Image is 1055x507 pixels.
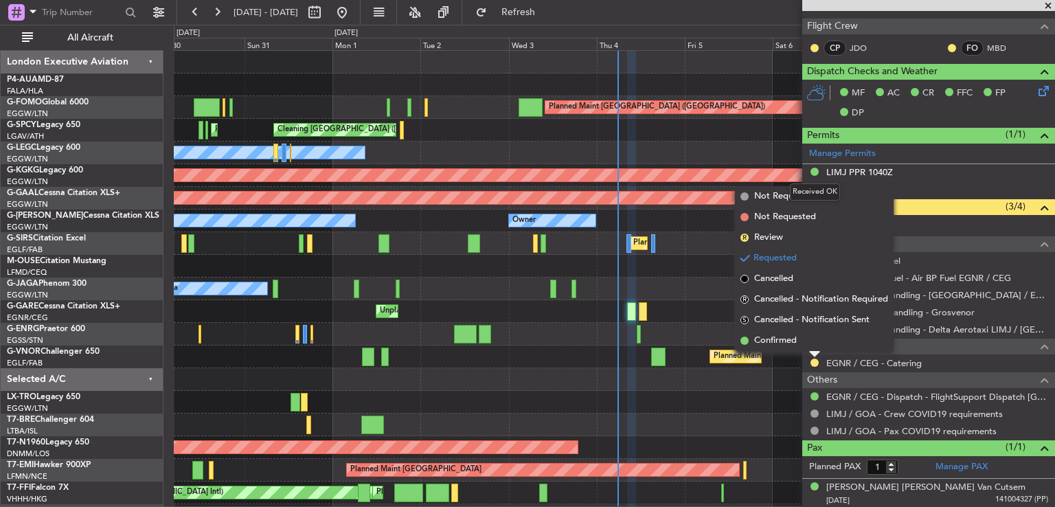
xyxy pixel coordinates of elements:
[469,1,552,23] button: Refresh
[7,267,47,278] a: LFMD/CEQ
[826,495,850,506] span: [DATE]
[7,222,48,232] a: EGGW/LTN
[7,416,35,424] span: T7-BRE
[7,212,159,220] a: G-[PERSON_NAME]Cessna Citation XLS
[350,460,481,480] div: Planned Maint [GEOGRAPHIC_DATA]
[961,41,984,56] div: FO
[754,293,888,306] span: Cancelled - Notification Required
[887,87,900,100] span: AC
[7,358,43,368] a: EGLF/FAB
[7,393,80,401] a: LX-TROLegacy 650
[7,131,44,142] a: LGAV/ATH
[740,295,749,304] span: R
[807,128,839,144] span: Permits
[826,481,1025,495] div: [PERSON_NAME] [PERSON_NAME] Van Cutsem
[7,461,91,469] a: T7-EMIHawker 900XP
[7,166,83,174] a: G-KGKGLegacy 600
[7,393,36,401] span: LX-TRO
[7,494,47,504] a: VHHH/HKG
[7,257,106,265] a: M-OUSECitation Mustang
[7,245,43,255] a: EGLF/FAB
[922,87,934,100] span: CR
[245,38,332,50] div: Sun 31
[7,426,38,436] a: LTBA/ISL
[7,177,48,187] a: EGGW/LTN
[420,38,508,50] div: Tue 2
[334,27,358,39] div: [DATE]
[790,183,840,201] div: Received OK
[7,348,100,356] a: G-VNORChallenger 650
[826,408,1003,420] a: LIMJ / GOA - Crew COVID19 requirements
[754,313,870,327] span: Cancelled - Notification Sent
[809,147,876,161] a: Manage Permits
[826,391,1048,403] a: EGNR / CEG - Dispatch - FlightSupport Dispatch [GEOGRAPHIC_DATA]
[7,121,36,129] span: G-SPCY
[714,346,930,367] div: Planned Maint [GEOGRAPHIC_DATA] ([GEOGRAPHIC_DATA])
[7,154,48,164] a: EGGW/LTN
[277,120,471,140] div: Cleaning [GEOGRAPHIC_DATA] ([PERSON_NAME] Intl)
[754,272,793,286] span: Cancelled
[7,144,36,152] span: G-LEGC
[7,199,48,210] a: EGGW/LTN
[826,289,1048,301] a: LIMJ / GOA - Handling - [GEOGRAPHIC_DATA] / EGLF / FAB
[7,109,48,119] a: EGGW/LTN
[826,425,997,437] a: LIMJ / GOA - Pax COVID19 requirements
[7,189,120,197] a: G-GAALCessna Citation XLS+
[332,38,420,50] div: Mon 1
[824,41,846,56] div: CP
[177,27,200,39] div: [DATE]
[7,189,38,197] span: G-GAAL
[7,484,69,492] a: T7-FFIFalcon 7X
[7,280,87,288] a: G-JAGAPhenom 300
[957,87,973,100] span: FFC
[807,440,822,456] span: Pax
[1006,127,1025,142] span: (1/1)
[7,76,64,84] a: P4-AUAMD-87
[7,98,42,106] span: G-FOMO
[754,334,797,348] span: Confirmed
[825,184,1048,196] div: Add new
[685,38,773,50] div: Fri 5
[826,324,1048,335] a: LIMJ / GOA - Handling - Delta Aerotaxi LIMJ / [GEOGRAPHIC_DATA]
[597,38,685,50] div: Thu 4
[807,372,837,388] span: Others
[753,251,797,265] span: Requested
[7,98,89,106] a: G-FOMOGlobal 6000
[740,316,749,324] span: S
[1006,199,1025,214] span: (3/4)
[850,42,881,54] a: JDO
[987,42,1018,54] a: MBD
[852,106,864,120] span: DP
[807,64,938,80] span: Dispatch Checks and Weather
[15,27,149,49] button: All Aircraft
[7,144,80,152] a: G-LEGCLegacy 600
[995,87,1006,100] span: FP
[376,482,606,503] div: Planned Maint [GEOGRAPHIC_DATA] ([GEOGRAPHIC_DATA] Intl)
[7,335,43,346] a: EGSS/STN
[1006,440,1025,454] span: (1/1)
[852,87,865,100] span: MF
[7,438,45,447] span: T7-N1960
[7,302,120,311] a: G-GARECessna Citation XLS+
[7,121,80,129] a: G-SPCYLegacy 650
[42,2,121,23] input: Trip Number
[633,233,850,253] div: Planned Maint [GEOGRAPHIC_DATA] ([GEOGRAPHIC_DATA])
[740,234,749,242] span: R
[7,449,49,459] a: DNMM/LOS
[7,403,48,414] a: EGGW/LTN
[490,8,547,17] span: Refresh
[215,120,373,140] div: Planned Maint Athens ([PERSON_NAME] Intl)
[807,19,858,34] span: Flight Crew
[549,97,765,117] div: Planned Maint [GEOGRAPHIC_DATA] ([GEOGRAPHIC_DATA])
[36,33,145,43] span: All Aircraft
[995,494,1048,506] span: 141004327 (PP)
[7,234,86,243] a: G-SIRSCitation Excel
[7,348,41,356] span: G-VNOR
[7,484,31,492] span: T7-FFI
[935,460,988,474] a: Manage PAX
[754,231,783,245] span: Review
[7,234,33,243] span: G-SIRS
[7,438,89,447] a: T7-N1960Legacy 650
[7,76,38,84] span: P4-AUA
[380,301,504,322] div: Unplanned Maint [PERSON_NAME]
